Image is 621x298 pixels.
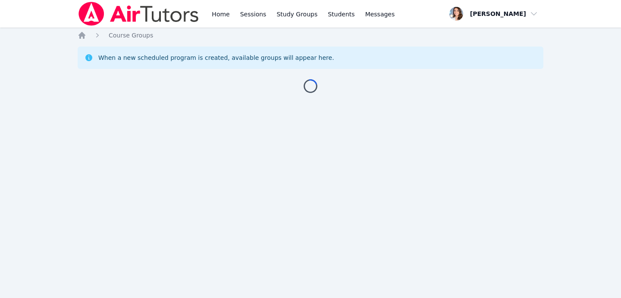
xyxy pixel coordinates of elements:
[98,53,334,62] div: When a new scheduled program is created, available groups will appear here.
[109,32,153,39] span: Course Groups
[109,31,153,40] a: Course Groups
[78,2,200,26] img: Air Tutors
[365,10,395,19] span: Messages
[78,31,543,40] nav: Breadcrumb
